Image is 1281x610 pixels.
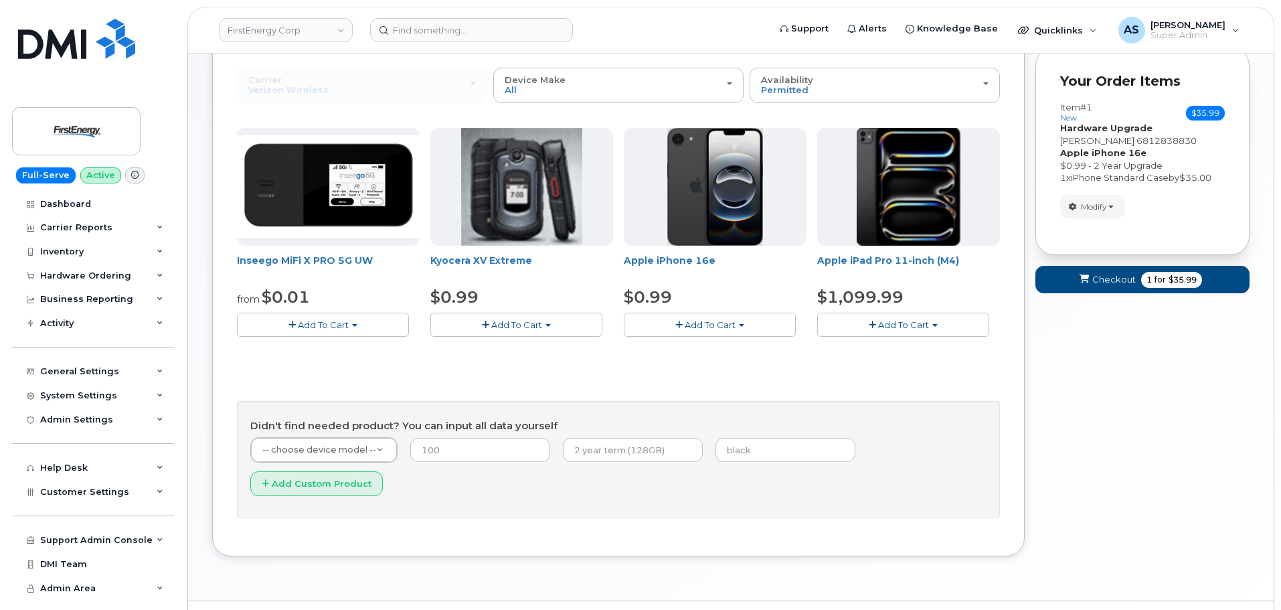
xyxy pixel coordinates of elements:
a: Inseego MiFi X PRO 5G UW [237,254,373,266]
span: $35.00 [1179,172,1211,183]
button: Add To Cart [817,313,989,336]
button: Device Make All [493,68,744,102]
a: Apple iPhone 16e [624,254,715,266]
strong: Apple iPhone 16e [1060,147,1146,158]
span: [PERSON_NAME] [1060,135,1134,146]
div: $0.99 - 2 Year Upgrade [1060,159,1225,172]
span: Availability [761,74,813,85]
h3: Item [1060,102,1092,122]
small: from [237,293,260,305]
div: Inseego MiFi X PRO 5G UW [237,254,420,281]
img: xvextreme.gif [461,128,582,246]
span: Alerts [859,22,887,35]
img: ipad_pro_11_m4.png [857,128,960,246]
small: new [1060,113,1077,123]
a: Kyocera XV Extreme [430,254,532,266]
span: 1 [1060,172,1066,183]
img: Inseego.png [237,135,420,238]
span: #1 [1080,102,1092,112]
button: Modify [1060,195,1125,218]
a: Knowledge Base [896,15,1007,42]
div: Alexander Strull [1109,17,1249,44]
span: All [505,84,517,95]
span: Add To Cart [878,319,929,330]
span: Add To Cart [685,319,736,330]
span: Permitted [761,84,808,95]
span: $0.99 [430,287,479,307]
div: x by [1060,171,1225,184]
span: Modify [1081,201,1107,213]
span: for [1152,274,1169,286]
span: [PERSON_NAME] [1150,19,1225,30]
div: Apple iPhone 16e [624,254,806,281]
span: Knowledge Base [917,22,998,35]
div: Kyocera XV Extreme [430,254,613,281]
a: Apple iPad Pro 11-inch (M4) [817,254,959,266]
span: 6812838830 [1136,135,1197,146]
input: 2 year term (128GB) [563,438,703,462]
input: 100 [410,438,550,462]
input: black [715,438,855,462]
span: iPhone Standard Case [1071,172,1169,183]
button: Add To Cart [430,313,602,336]
a: FirstEnergy Corp [219,18,353,42]
span: Add To Cart [298,319,349,330]
iframe: Messenger Launcher [1223,552,1271,600]
span: Quicklinks [1034,25,1083,35]
span: Add To Cart [491,319,542,330]
span: Device Make [505,74,566,85]
span: Super Admin [1150,30,1225,41]
span: $1,099.99 [817,287,904,307]
span: $0.01 [262,287,310,307]
button: Add To Cart [624,313,796,336]
div: Quicklinks [1009,17,1106,44]
span: $35.99 [1169,274,1197,286]
button: Availability Permitted [750,68,1000,102]
span: $0.99 [624,287,672,307]
h4: Didn't find needed product? You can input all data yourself [250,421,987,432]
p: Your Order Items [1060,72,1225,91]
a: Support [770,15,838,42]
div: Apple iPad Pro 11-inch (M4) [817,254,1000,281]
span: AS [1124,22,1139,38]
a: -- choose device model -- [251,438,397,462]
strong: Hardware Upgrade [1060,123,1152,133]
span: -- choose device model -- [262,445,376,455]
span: Support [791,22,829,35]
button: Add To Cart [237,313,409,336]
a: Alerts [838,15,896,42]
input: Find something... [370,18,573,42]
span: Checkout [1092,273,1136,286]
span: 1 [1146,274,1152,286]
img: iphone16e.png [667,128,764,246]
button: Checkout 1 for $35.99 [1035,266,1250,293]
span: $35.99 [1186,106,1225,121]
button: Add Custom Product [250,471,383,496]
